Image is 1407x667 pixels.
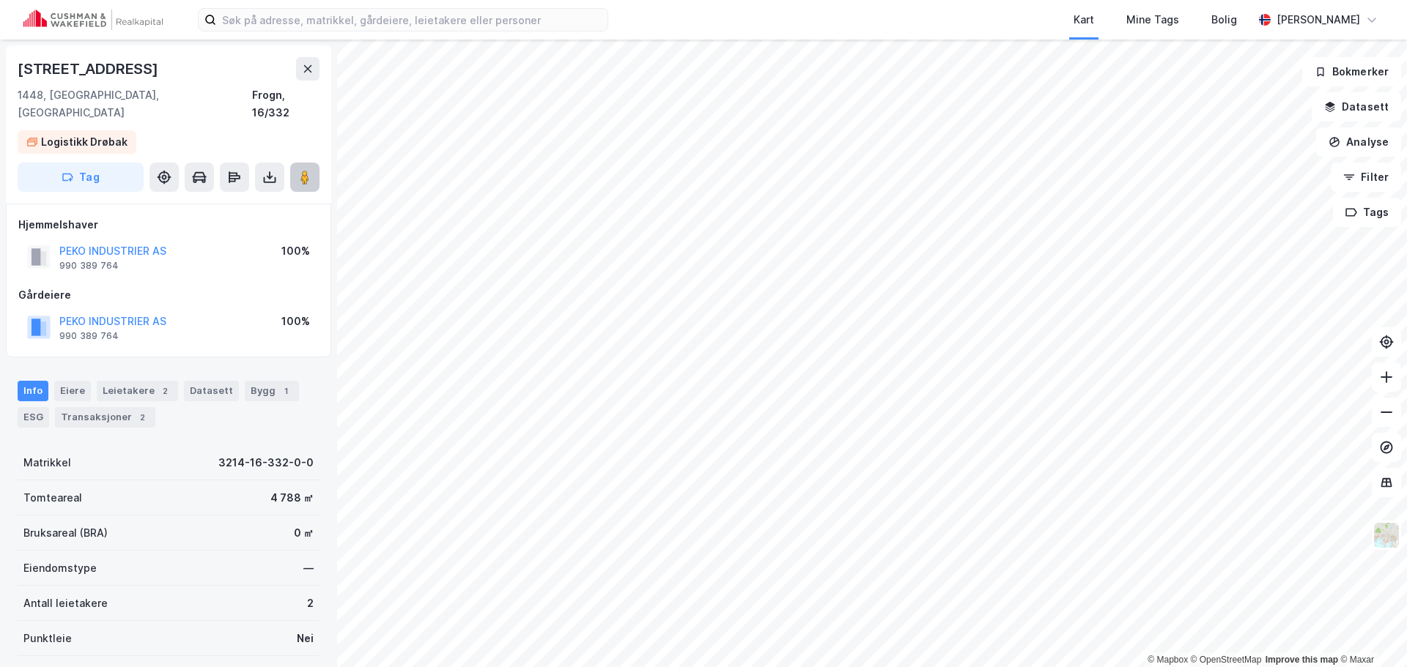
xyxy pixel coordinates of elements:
div: 4 788 ㎡ [270,489,314,507]
div: ESG [18,407,49,428]
div: Antall leietakere [23,595,108,612]
a: Mapbox [1148,655,1188,665]
div: 990 389 764 [59,260,119,272]
div: 1448, [GEOGRAPHIC_DATA], [GEOGRAPHIC_DATA] [18,86,252,122]
div: 2 [135,410,149,425]
div: Kart [1074,11,1094,29]
div: Mine Tags [1126,11,1179,29]
div: Transaksjoner [55,407,155,428]
div: Kontrollprogram for chat [1334,597,1407,667]
button: Tag [18,163,144,192]
button: Filter [1331,163,1401,192]
div: Eiere [54,381,91,401]
button: Bokmerker [1302,57,1401,86]
div: [PERSON_NAME] [1277,11,1360,29]
div: 2 [158,384,172,398]
a: OpenStreetMap [1191,655,1262,665]
img: cushman-wakefield-realkapital-logo.202ea83816669bd177139c58696a8fa1.svg [23,10,163,30]
button: Datasett [1312,92,1401,122]
a: Improve this map [1266,655,1338,665]
div: Logistikk Drøbak [41,133,128,151]
div: Frogn, 16/332 [252,86,320,122]
div: Bygg [245,381,299,401]
div: 0 ㎡ [294,524,314,542]
div: 1 [278,384,293,398]
img: Z [1373,521,1400,549]
button: Analyse [1316,127,1401,157]
input: Søk på adresse, matrikkel, gårdeiere, leietakere eller personer [216,9,608,31]
div: 2 [307,595,314,612]
div: 3214-16-332-0-0 [218,454,314,472]
div: Info [18,381,48,401]
div: [STREET_ADDRESS] [18,57,161,81]
div: Hjemmelshaver [18,216,319,234]
div: — [303,559,314,577]
div: 990 389 764 [59,330,119,342]
div: Datasett [184,381,239,401]
div: Matrikkel [23,454,71,472]
div: Bolig [1211,11,1237,29]
div: Eiendomstype [23,559,97,577]
div: Nei [297,630,314,647]
div: Tomteareal [23,489,82,507]
div: Leietakere [97,381,178,401]
div: Punktleie [23,630,72,647]
div: 100% [281,242,310,260]
button: Tags [1333,198,1401,227]
iframe: Chat Widget [1334,597,1407,667]
div: Gårdeiere [18,286,319,304]
div: 100% [281,313,310,330]
div: Bruksareal (BRA) [23,524,108,542]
